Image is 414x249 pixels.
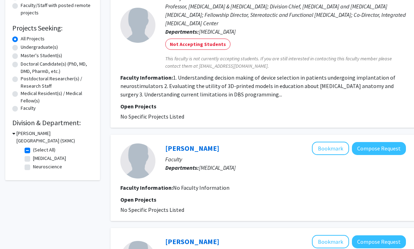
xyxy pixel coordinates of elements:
[165,28,199,35] b: Departments:
[165,155,406,163] p: Faculty
[12,24,93,32] h2: Projects Seeking:
[21,52,62,59] label: Master's Student(s)
[12,119,93,127] h2: Division & Department:
[352,142,406,155] button: Compose Request to Kevin Hines
[21,75,93,90] label: Postdoctoral Researcher(s) / Research Staff
[165,164,199,171] b: Departments:
[165,55,406,70] span: This faculty is not currently accepting students. If you are still interested in contacting this ...
[120,195,406,204] p: Open Projects
[165,237,219,246] a: [PERSON_NAME]
[21,60,93,75] label: Doctoral Candidate(s) (PhD, MD, DMD, PharmD, etc.)
[5,217,30,244] iframe: Chat
[199,164,236,171] span: [MEDICAL_DATA]
[165,39,231,50] mat-chip: Not Accepting Students
[120,206,184,213] span: No Specific Projects Listed
[21,105,36,112] label: Faculty
[33,146,55,154] label: (Select All)
[33,163,62,170] label: Neuroscience
[165,2,406,27] p: Professor, [MEDICAL_DATA] & [MEDICAL_DATA]; Division Chief, [MEDICAL_DATA] and [MEDICAL_DATA] [ME...
[21,90,93,105] label: Medical Resident(s) / Medical Fellow(s)
[312,142,349,155] button: Add Kevin Hines to Bookmarks
[120,113,184,120] span: No Specific Projects Listed
[21,2,93,16] label: Faculty/Staff with posted remote projects
[120,74,173,81] b: Faculty Information:
[165,144,219,153] a: [PERSON_NAME]
[33,155,66,162] label: [MEDICAL_DATA]
[21,43,58,51] label: Undergraduate(s)
[352,235,406,248] button: Compose Request to Nabeel Herial
[199,28,236,35] span: [MEDICAL_DATA]
[16,130,93,144] h3: [PERSON_NAME][GEOGRAPHIC_DATA] (SKMC)
[120,74,395,98] fg-read-more: 1. Understanding decision making of device selection in patients undergoing implantation of neuro...
[120,184,173,191] b: Faculty Information:
[173,184,229,191] span: No Faculty Information
[21,35,45,42] label: All Projects
[120,102,406,110] p: Open Projects
[312,235,349,248] button: Add Nabeel Herial to Bookmarks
